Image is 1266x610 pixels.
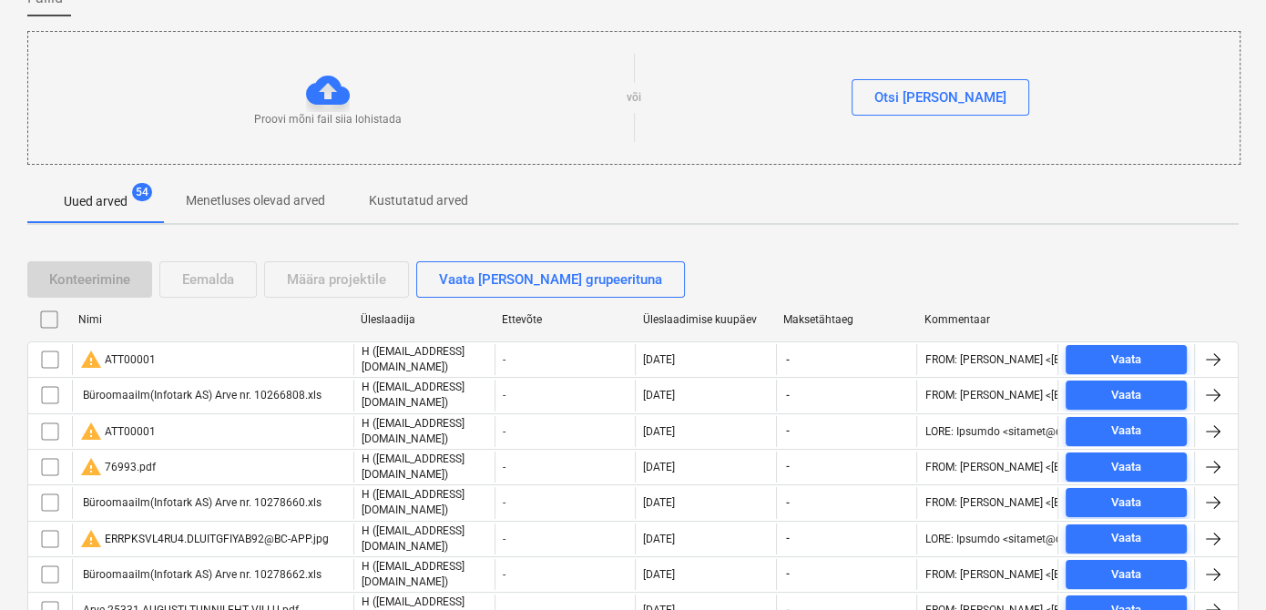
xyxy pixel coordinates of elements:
[362,344,487,375] p: H ([EMAIL_ADDRESS][DOMAIN_NAME])
[495,524,636,554] div: -
[643,496,675,509] div: [DATE]
[643,353,675,366] div: [DATE]
[27,31,1240,165] div: Proovi mõni fail siia lohistadavõiOtsi [PERSON_NAME]
[80,421,156,442] div: ATT00001
[784,566,791,582] span: -
[1066,345,1187,374] button: Vaata
[80,349,156,371] div: ATT00001
[80,528,102,550] span: warning
[362,559,487,590] p: H ([EMAIL_ADDRESS][DOMAIN_NAME])
[80,389,322,402] div: Büroomaailm(Infotark AS) Arve nr. 10266808.xls
[627,90,641,106] p: või
[362,380,487,411] p: H ([EMAIL_ADDRESS][DOMAIN_NAME])
[1066,452,1187,482] button: Vaata
[1111,350,1141,371] div: Vaata
[80,568,322,581] div: Büroomaailm(Infotark AS) Arve nr. 10278662.xls
[1111,421,1141,442] div: Vaata
[1066,488,1187,517] button: Vaata
[78,313,346,326] div: Nimi
[1111,528,1141,549] div: Vaata
[643,533,675,545] div: [DATE]
[495,559,636,590] div: -
[1111,564,1141,585] div: Vaata
[643,461,675,473] div: [DATE]
[784,423,791,439] span: -
[1066,560,1187,589] button: Vaata
[784,495,791,511] span: -
[439,268,662,291] div: Vaata [PERSON_NAME] grupeerituna
[1111,493,1141,513] div: Vaata
[416,261,685,298] button: Vaata [PERSON_NAME] grupeerituna
[495,380,636,411] div: -
[784,531,791,546] span: -
[643,425,675,438] div: [DATE]
[1066,417,1187,446] button: Vaata
[874,86,1006,109] div: Otsi [PERSON_NAME]
[495,344,636,375] div: -
[1111,385,1141,406] div: Vaata
[186,191,325,210] p: Menetluses olevad arved
[1066,524,1187,554] button: Vaata
[784,352,791,368] span: -
[924,313,1051,326] div: Kommentaar
[495,452,636,483] div: -
[80,349,102,371] span: warning
[362,416,487,447] p: H ([EMAIL_ADDRESS][DOMAIN_NAME])
[642,313,769,326] div: Üleslaadimise kuupäev
[132,183,152,201] span: 54
[254,112,402,127] p: Proovi mõni fail siia lohistada
[361,313,487,326] div: Üleslaadija
[362,524,487,554] p: H ([EMAIL_ADDRESS][DOMAIN_NAME])
[1066,381,1187,410] button: Vaata
[369,191,468,210] p: Kustutatud arved
[80,528,329,550] div: ERRPKSVL4RU4.DLUITGFIYAB92@BC-APP.jpg
[502,313,628,326] div: Ettevõte
[495,416,636,447] div: -
[784,459,791,474] span: -
[80,456,102,478] span: warning
[784,388,791,403] span: -
[64,192,128,211] p: Uued arved
[80,456,156,478] div: 76993.pdf
[80,496,322,509] div: Büroomaailm(Infotark AS) Arve nr. 10278660.xls
[643,568,675,581] div: [DATE]
[643,389,675,402] div: [DATE]
[1111,457,1141,478] div: Vaata
[80,421,102,442] span: warning
[783,313,910,326] div: Maksetähtaeg
[362,487,487,518] p: H ([EMAIL_ADDRESS][DOMAIN_NAME])
[852,79,1029,116] button: Otsi [PERSON_NAME]
[362,452,487,483] p: H ([EMAIL_ADDRESS][DOMAIN_NAME])
[495,487,636,518] div: -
